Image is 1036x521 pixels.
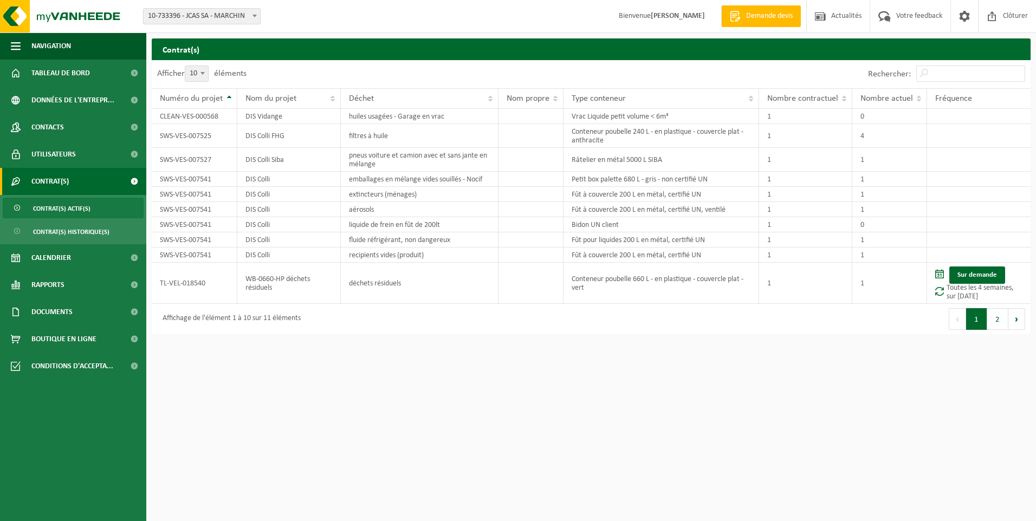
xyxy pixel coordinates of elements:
td: DIS Colli [237,202,341,217]
span: Demande devis [743,11,795,22]
span: Contacts [31,114,64,141]
a: Sur demande [949,266,1005,284]
button: 1 [966,308,987,330]
td: 1 [852,263,927,304]
td: DIS Colli Siba [237,148,341,172]
td: Conteneur poubelle 240 L - en plastique - couvercle plat - anthracite [564,124,759,148]
td: extincteurs (ménages) [341,187,498,202]
td: Petit box palette 680 L - gris - non certifié UN [564,172,759,187]
span: Calendrier [31,244,71,271]
td: Conteneur poubelle 660 L - en plastique - couvercle plat - vert [564,263,759,304]
td: 1 [759,148,852,172]
td: 1 [759,124,852,148]
td: 1 [759,172,852,187]
span: Fréquence [935,94,972,103]
label: Rechercher: [868,70,911,79]
td: DIS Colli [237,172,341,187]
td: DIS Colli [237,232,341,248]
span: Type conteneur [572,94,626,103]
td: liquide de frein en fût de 200lt [341,217,498,232]
td: DIS Colli [237,217,341,232]
td: 1 [759,263,852,304]
td: SWS-VES-007541 [152,172,237,187]
button: Previous [949,308,966,330]
span: Conditions d'accepta... [31,353,113,380]
td: Fût pour liquides 200 L en métal, certifié UN [564,232,759,248]
span: Boutique en ligne [31,325,96,353]
td: 1 [759,248,852,263]
span: 10-733396 - JCAS SA - MARCHIN [143,8,261,24]
span: Données de l'entrepr... [31,87,114,114]
td: recipients vides (produit) [341,248,498,263]
td: 1 [852,148,927,172]
span: Nom propre [507,94,549,103]
td: 1 [759,202,852,217]
span: Contrat(s) actif(s) [33,198,90,219]
span: 10 [185,66,209,82]
td: DIS Colli [237,187,341,202]
td: Bidon UN client [564,217,759,232]
td: SWS-VES-007541 [152,248,237,263]
td: SWS-VES-007541 [152,232,237,248]
td: emballages en mélange vides souillés - Nocif [341,172,498,187]
button: 2 [987,308,1008,330]
strong: [PERSON_NAME] [651,12,705,20]
td: Râtelier en métal 5000 L SIBA [564,148,759,172]
td: DIS Colli [237,248,341,263]
td: aérosols [341,202,498,217]
td: 1 [852,187,927,202]
a: Demande devis [721,5,801,27]
td: huiles usagées - Garage en vrac [341,109,498,124]
span: Utilisateurs [31,141,76,168]
td: Vrac Liquide petit volume < 6m³ [564,109,759,124]
a: Contrat(s) actif(s) [3,198,144,218]
td: pneus voiture et camion avec et sans jante en mélange [341,148,498,172]
td: 0 [852,109,927,124]
a: Contrat(s) historique(s) [3,221,144,242]
td: DIS Colli FHG [237,124,341,148]
td: Fût à couvercle 200 L en métal, certifié UN, ventilé [564,202,759,217]
span: Nombre contractuel [767,94,838,103]
td: 1 [759,109,852,124]
td: 1 [759,187,852,202]
td: TL-VEL-018540 [152,263,237,304]
td: Toutes les 4 semaines, sur [DATE] [927,263,1031,304]
span: Tableau de bord [31,60,90,87]
div: Affichage de l'élément 1 à 10 sur 11 éléments [157,309,301,329]
td: 1 [852,232,927,248]
td: 1 [759,217,852,232]
span: Déchet [349,94,374,103]
td: 4 [852,124,927,148]
td: 1 [759,232,852,248]
td: SWS-VES-007541 [152,202,237,217]
span: Nom du projet [245,94,296,103]
td: fluide réfrigérant, non dangereux [341,232,498,248]
span: 10 [185,66,208,81]
td: 1 [852,172,927,187]
span: Navigation [31,32,71,60]
label: Afficher éléments [157,69,247,78]
h2: Contrat(s) [152,38,1031,60]
td: déchets résiduels [341,263,498,304]
td: 1 [852,202,927,217]
td: filtres à huile [341,124,498,148]
span: Documents [31,298,73,325]
span: Nombre actuel [860,94,913,103]
td: SWS-VES-007525 [152,124,237,148]
span: Contrat(s) historique(s) [33,222,109,242]
td: 1 [852,248,927,263]
td: DIS Vidange [237,109,341,124]
span: Rapports [31,271,64,298]
td: WB-0660-HP déchets résiduels [237,263,341,304]
td: SWS-VES-007527 [152,148,237,172]
span: 10-733396 - JCAS SA - MARCHIN [144,9,260,24]
span: Contrat(s) [31,168,69,195]
span: Numéro du projet [160,94,223,103]
td: Fût à couvercle 200 L en métal, certifié UN [564,187,759,202]
td: 0 [852,217,927,232]
td: SWS-VES-007541 [152,217,237,232]
td: SWS-VES-007541 [152,187,237,202]
td: CLEAN-VES-000568 [152,109,237,124]
td: Fût à couvercle 200 L en métal, certifié UN [564,248,759,263]
button: Next [1008,308,1025,330]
